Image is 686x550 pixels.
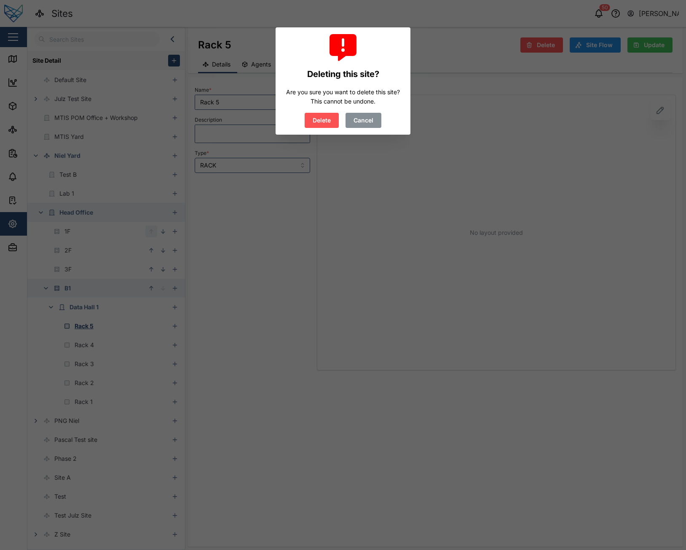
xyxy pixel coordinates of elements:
[313,113,331,128] span: Delete
[305,113,339,128] button: Delete
[346,113,381,128] button: Cancel
[307,68,379,81] div: Deleting this site?
[354,113,373,128] span: Cancel
[282,88,404,106] div: Are you sure you want to delete this site? This cannot be undone.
